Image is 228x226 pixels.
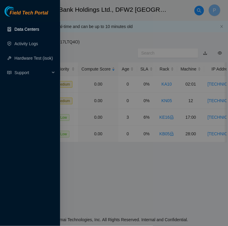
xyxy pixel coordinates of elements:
span: Support [14,67,50,79]
span: read [7,71,11,75]
img: Akamai Technologies [5,6,30,17]
a: Akamai TechnologiesField Tech Portal [5,11,48,19]
a: Data Centers [14,27,39,32]
a: Activity Logs [14,41,38,46]
span: Field Tech Portal [10,10,48,16]
a: Hardware Test (isok) [14,56,53,61]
